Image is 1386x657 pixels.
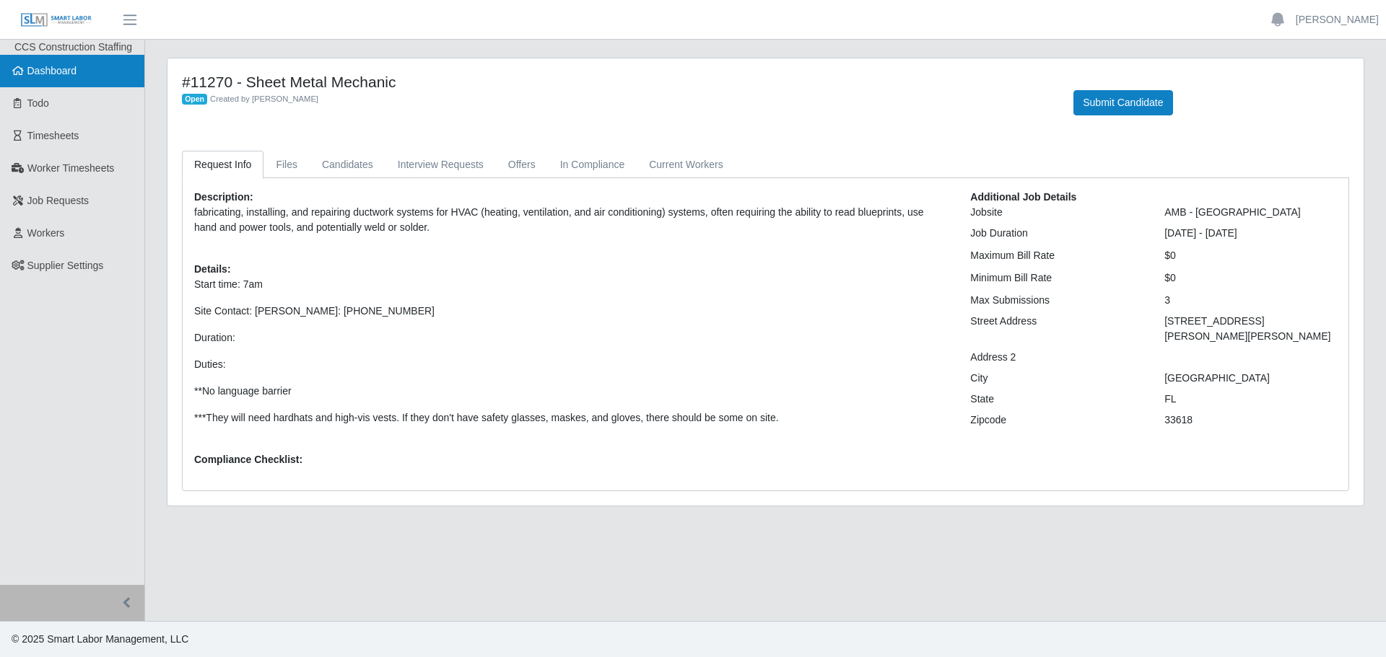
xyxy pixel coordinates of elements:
p: Site Contact: [PERSON_NAME]: [PHONE_NUMBER] [194,304,949,319]
img: SLM Logo [20,12,92,28]
p: ***They will need hardhats and high-vis vests. If they don't have safety glasses, maskes, and glo... [194,410,949,425]
p: **No language barrier [194,384,949,399]
span: Supplier Settings [27,260,104,271]
button: Submit Candidate [1073,90,1172,115]
p: Start time: 7am [194,277,949,292]
a: [PERSON_NAME] [1296,12,1379,27]
a: Interview Requests [385,151,496,179]
span: Workers [27,227,65,239]
p: Duties: [194,357,949,372]
div: Minimum Bill Rate [959,270,1154,286]
div: Street Address [959,314,1154,344]
div: Jobsite [959,205,1154,220]
div: Max Submissions [959,293,1154,308]
div: 3 [1154,293,1348,308]
div: [DATE] - [DATE] [1154,226,1348,241]
div: FL [1154,392,1348,407]
span: Timesheets [27,130,79,141]
span: Todo [27,97,49,109]
span: © 2025 Smart Labor Management, LLC [12,633,188,645]
div: Job Duration [959,226,1154,241]
p: fabricating, installing, and repairing ductwork systems for HVAC (heating, ventilation, and air c... [194,205,949,235]
div: 33618 [1154,413,1348,428]
div: Address 2 [959,350,1154,365]
span: Created by [PERSON_NAME] [210,94,318,103]
div: Maximum Bill Rate [959,248,1154,263]
div: State [959,392,1154,407]
a: Request Info [182,151,263,179]
a: Candidates [310,151,385,179]
div: $0 [1154,270,1348,286]
span: Job Requests [27,195,90,206]
span: CCS Construction Staffing [14,41,132,53]
b: Compliance Checklist: [194,454,302,465]
p: Duration: [194,330,949,345]
div: AMB - [GEOGRAPHIC_DATA] [1154,205,1348,220]
b: Additional Job Details [970,191,1076,203]
div: [GEOGRAPHIC_DATA] [1154,371,1348,386]
div: $0 [1154,248,1348,263]
a: Current Workers [637,151,735,179]
span: Dashboard [27,65,77,76]
div: [STREET_ADDRESS][PERSON_NAME][PERSON_NAME] [1154,314,1348,344]
a: Files [263,151,310,179]
h4: #11270 - Sheet Metal Mechanic [182,73,1052,91]
b: Description: [194,191,253,203]
a: In Compliance [548,151,637,179]
span: Open [182,94,207,105]
div: City [959,371,1154,386]
span: Worker Timesheets [27,162,114,174]
a: Offers [496,151,548,179]
b: Details: [194,263,231,275]
div: Zipcode [959,413,1154,428]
